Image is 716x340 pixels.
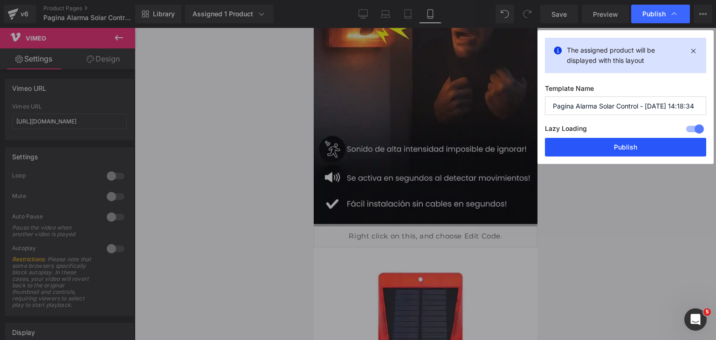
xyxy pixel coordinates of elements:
label: Lazy Loading [545,122,587,138]
button: Publish [545,138,706,156]
span: 5 [703,308,711,316]
label: Template Name [545,84,706,96]
p: The assigned product will be displayed with this layout [567,45,684,66]
span: Publish [642,10,666,18]
iframe: Intercom live chat [684,308,707,331]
